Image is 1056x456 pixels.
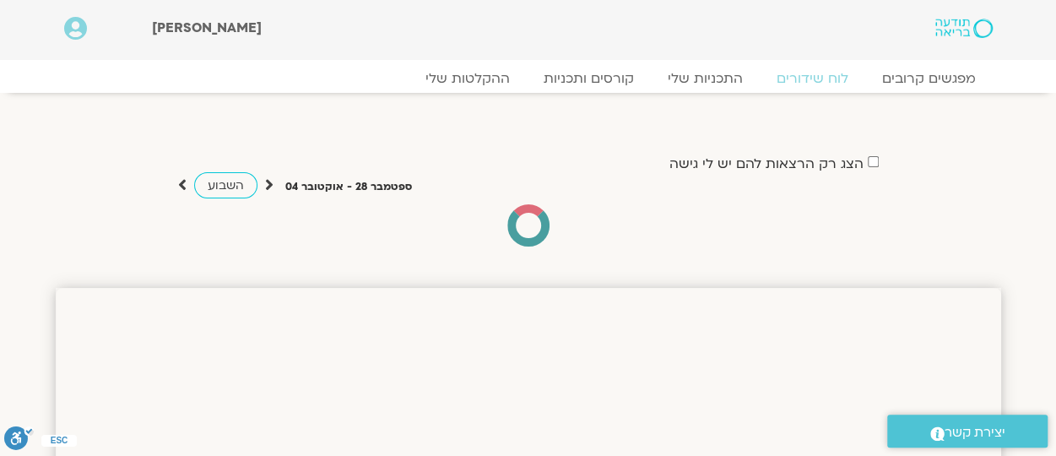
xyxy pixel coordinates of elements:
span: [PERSON_NAME] [152,19,262,37]
a: יצירת קשר [887,415,1048,448]
a: ההקלטות שלי [409,70,527,87]
nav: Menu [64,70,993,87]
span: השבוע [208,177,244,193]
a: השבוע [194,172,257,198]
a: לוח שידורים [760,70,865,87]
span: יצירת קשר [945,421,1005,444]
label: הצג רק הרצאות להם יש לי גישה [669,156,864,171]
a: התכניות שלי [651,70,760,87]
p: ספטמבר 28 - אוקטובר 04 [285,178,412,196]
a: קורסים ותכניות [527,70,651,87]
a: מפגשים קרובים [865,70,993,87]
